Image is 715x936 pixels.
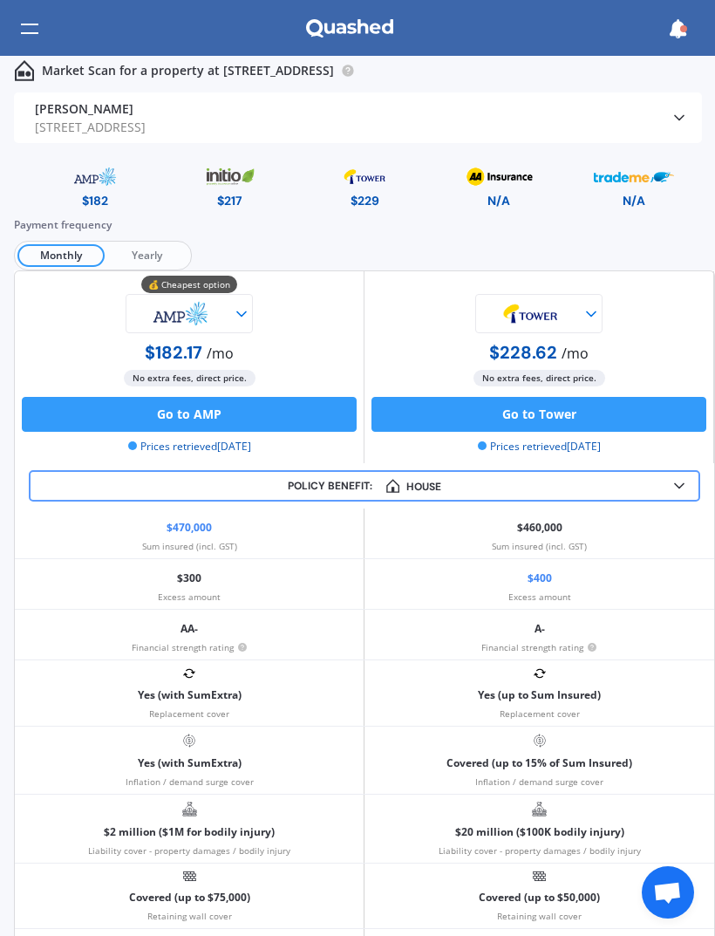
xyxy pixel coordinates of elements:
[88,845,290,856] small: Liability cover - property damages / bodily injury
[183,871,196,882] img: Retaining wall cover
[35,118,292,136] div: [STREET_ADDRESS]
[475,776,603,787] small: Inflation / demand surge cover
[158,591,221,602] small: Excess amount
[167,516,212,541] p: $470,000
[189,161,269,192] img: Initio.webp
[481,642,597,652] small: Financial strength rating
[473,370,605,386] span: No extra fees, direct price.
[535,617,545,642] p: A-
[455,820,624,845] p: $20 million ($100K bodily injury)
[180,617,198,642] p: AA-
[497,911,582,921] small: Retaining wall cover
[371,397,706,432] button: Go to Tower
[517,516,562,541] p: $460,000
[126,776,254,787] small: Inflation / demand surge cover
[183,667,195,680] img: Replacement cover
[217,192,242,209] div: $217
[104,820,275,845] p: $2 million ($1M for bodily injury)
[478,683,601,708] p: Yes (up to Sum Insured)
[142,541,237,551] small: Sum insured (incl. GST)
[35,99,292,118] div: [PERSON_NAME]
[508,591,571,602] small: Excess amount
[623,192,645,209] div: N/A
[459,161,540,192] img: AA.webp
[479,885,600,911] p: Covered (up to $50,000)
[534,667,546,680] img: Replacement cover
[82,192,108,209] div: $182
[478,439,601,454] span: Prices retrieved [DATE]
[478,294,582,333] img: Tower
[14,216,715,234] div: Payment frequency
[149,708,229,719] small: Replacement cover
[128,294,233,333] img: AMP
[207,344,234,363] span: / mo
[562,344,589,363] span: / mo
[642,866,694,919] a: Open chat
[324,161,405,192] img: Tower.webp
[489,341,557,364] b: $228.62
[439,845,641,856] small: Liability cover - property damages / bodily injury
[138,683,242,708] p: Yes (with SumExtra)
[132,642,248,652] small: Financial strength rating
[42,62,334,79] p: Market Scan for a property at [STREET_ADDRESS]
[182,734,196,748] img: Inflation / demand surge cover
[594,161,674,192] img: Trademe.webp
[487,192,510,209] div: N/A
[532,802,547,816] img: Liability cover - property damages / bodily injury
[147,911,232,921] small: Retaining wall cover
[22,397,357,432] button: Go to AMP
[145,341,202,364] b: $182.17
[528,566,552,591] p: $400
[379,479,441,493] b: House
[533,734,547,748] img: Inflation / demand surge cover
[288,479,372,493] span: Policy benefit:
[182,802,197,816] img: Liability cover - property damages / bodily injury
[492,541,587,551] small: Sum insured (incl. GST)
[138,751,242,776] p: Yes (with SumExtra)
[128,439,251,454] span: Prices retrieved [DATE]
[141,276,237,293] div: 💰 Cheapest option
[351,192,379,209] div: $229
[177,566,201,591] p: $300
[500,708,580,719] small: Replacement cover
[105,244,188,267] span: Yearly
[124,370,255,386] span: No extra fees, direct price.
[17,244,105,267] span: Monthly
[533,871,546,882] img: Retaining wall cover
[129,885,250,911] p: Covered (up to $75,000)
[55,161,135,192] img: AMP.webp
[14,60,35,81] img: home-and-contents.b802091223b8502ef2dd.svg
[446,751,632,776] p: Covered (up to 15% of Sum Insured)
